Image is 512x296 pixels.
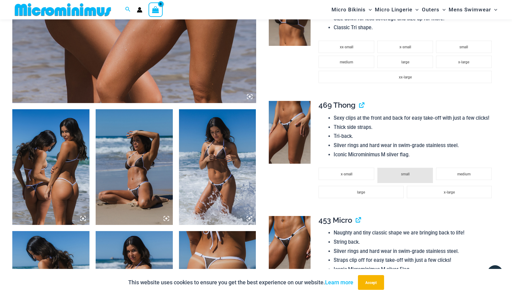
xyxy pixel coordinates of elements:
li: xx-small [319,41,374,53]
span: x-small [341,172,352,176]
li: Silver rings and hard wear in swim-grade stainless steel. [334,247,495,256]
li: large [377,56,433,68]
img: Tradewinds Ink and Ivory 317 Tri Top 469 Thong [179,109,256,225]
span: small [459,45,468,49]
button: Accept [358,275,384,290]
a: Micro LingerieMenu ToggleMenu Toggle [373,2,420,18]
li: Sexy clips at the front and back for easy take-off with just a few clicks! [334,114,495,123]
span: Micro Bikinis [331,2,366,18]
span: Micro Lingerie [375,2,412,18]
span: Mens Swimwear [449,2,491,18]
span: x-large [458,60,469,64]
span: xx-small [340,45,353,49]
p: This website uses cookies to ensure you get the best experience on our website. [128,278,353,287]
li: small [377,168,433,183]
a: Micro BikinisMenu ToggleMenu Toggle [330,2,373,18]
span: 469 Thong [319,101,355,110]
span: large [401,60,409,64]
span: xx-large [399,75,412,79]
li: Silver rings and hard wear in swim-grade stainless steel. [334,141,495,150]
li: xx-large [319,71,491,83]
img: Tradewinds Ink and Ivory 317 Tri Top 453 Micro [269,216,311,279]
span: x-small [399,45,411,49]
nav: Site Navigation [329,1,500,18]
span: 453 Micro [319,216,352,225]
a: Learn more [325,279,353,286]
li: Iconic Microminimus M silver flag. [334,150,495,159]
li: String back. [334,238,495,247]
li: Thick side straps. [334,123,495,132]
li: x-large [407,186,492,198]
li: Classic Tri shape. [334,23,495,32]
li: Naughty and tiny classic shape we are bringing back to life! [334,228,495,238]
li: x-small [377,41,433,53]
li: Straps clip off for easy take-off with just a few clicks! [334,256,495,265]
span: medium [457,172,470,176]
li: small [436,41,492,53]
a: Search icon link [125,6,131,14]
span: Menu Toggle [412,2,419,18]
a: Account icon link [137,7,142,13]
li: x-large [436,56,492,68]
a: View Shopping Cart, empty [149,2,163,17]
img: MM SHOP LOGO FLAT [12,3,113,17]
li: medium [319,56,374,68]
img: Top Bum Pack b [12,109,89,225]
a: OutersMenu ToggleMenu Toggle [420,2,447,18]
span: Menu Toggle [366,2,372,18]
li: x-small [319,168,374,180]
span: x-large [444,190,455,194]
li: medium [436,168,492,180]
span: Outers [422,2,439,18]
span: Menu Toggle [491,2,497,18]
li: Iconic Microminimus M silver Flag. [334,265,495,274]
li: large [319,186,403,198]
img: Tradewinds Ink and Ivory 469 Thong [269,101,311,164]
img: Tradewinds Ink and Ivory 317 Tri Top 469 Thong [96,109,173,225]
li: Tri-back. [334,132,495,141]
span: Menu Toggle [439,2,446,18]
a: Mens SwimwearMenu ToggleMenu Toggle [447,2,499,18]
span: small [401,172,410,176]
span: large [357,190,365,194]
span: medium [340,60,353,64]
